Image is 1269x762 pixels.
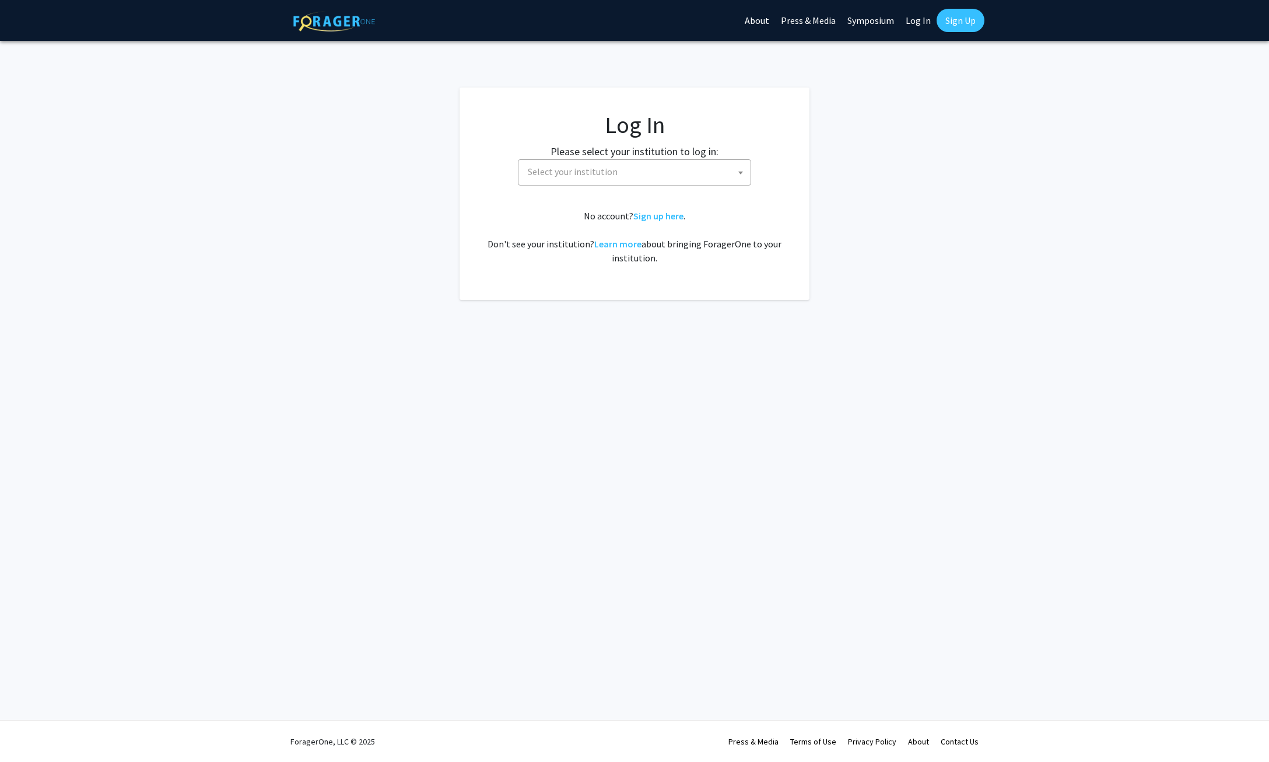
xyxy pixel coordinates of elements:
[633,210,683,222] a: Sign up here
[551,144,718,159] label: Please select your institution to log in:
[728,736,779,747] a: Press & Media
[908,736,929,747] a: About
[518,159,751,186] span: Select your institution
[937,9,984,32] a: Sign Up
[528,166,618,177] span: Select your institution
[290,721,375,762] div: ForagerOne, LLC © 2025
[594,238,641,250] a: Learn more about bringing ForagerOne to your institution
[483,209,786,265] div: No account? . Don't see your institution? about bringing ForagerOne to your institution.
[848,736,896,747] a: Privacy Policy
[790,736,836,747] a: Terms of Use
[293,11,375,32] img: ForagerOne Logo
[483,111,786,139] h1: Log In
[941,736,979,747] a: Contact Us
[523,160,751,184] span: Select your institution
